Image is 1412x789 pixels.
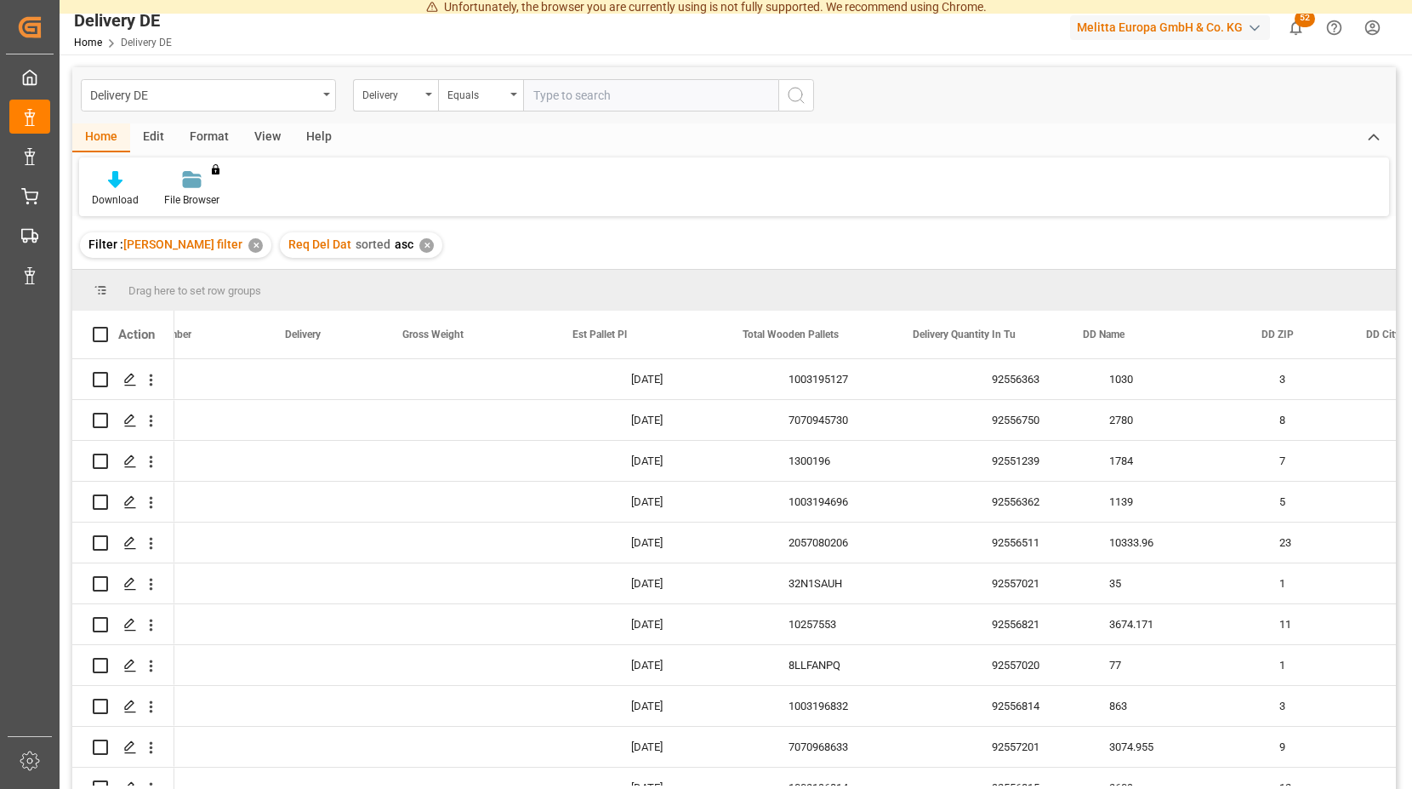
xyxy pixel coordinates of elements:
[72,400,174,441] div: Press SPACE to select this row.
[523,79,778,111] input: Type to search
[1277,9,1315,47] button: show 52 new notifications
[1089,645,1259,685] div: 77
[74,37,102,49] a: Home
[971,359,1089,399] div: 92556363
[248,238,263,253] div: ✕
[118,327,155,342] div: Action
[1261,329,1294,340] span: DD ZIP
[242,123,293,152] div: View
[123,237,242,251] span: [PERSON_NAME] filter
[768,523,971,563] div: 2057080206
[768,400,971,440] div: 7070945730
[395,237,413,251] span: asc
[611,604,768,644] div: [DATE]
[971,523,1089,563] div: 92556511
[1315,9,1353,47] button: Help Center
[971,727,1089,767] div: 92557201
[90,83,317,105] div: Delivery DE
[611,482,768,522] div: [DATE]
[293,123,344,152] div: Help
[1089,359,1259,399] div: 1030
[971,686,1089,726] div: 92556814
[74,8,172,33] div: Delivery DE
[285,329,321,340] span: Delivery
[402,329,464,340] span: Gross Weight
[1089,441,1259,481] div: 1784
[743,329,839,340] span: Total Wooden Pallets
[88,237,123,251] span: Filter :
[438,79,523,111] button: open menu
[1089,482,1259,522] div: 1139
[1089,604,1259,644] div: 3674.171
[768,645,971,685] div: 8LLFANPQ
[72,604,174,645] div: Press SPACE to select this row.
[353,79,438,111] button: open menu
[72,441,174,482] div: Press SPACE to select this row.
[92,192,139,208] div: Download
[768,604,971,644] div: 10257553
[128,284,261,297] span: Drag here to set row groups
[572,329,627,340] span: Est Pallet Pl
[1089,727,1259,767] div: 3074.955
[1089,400,1259,440] div: 2780
[447,83,505,103] div: Equals
[72,523,174,563] div: Press SPACE to select this row.
[356,237,390,251] span: sorted
[971,645,1089,685] div: 92557020
[971,604,1089,644] div: 92556821
[288,237,351,251] span: Req Del Dat
[971,482,1089,522] div: 92556362
[1070,11,1277,43] button: Melitta Europa GmbH & Co. KG
[768,686,971,726] div: 1003196832
[72,645,174,686] div: Press SPACE to select this row.
[130,123,177,152] div: Edit
[611,400,768,440] div: [DATE]
[1089,563,1259,603] div: 35
[1295,10,1315,27] span: 52
[913,329,1016,340] span: Delivery Quantity In Tu
[419,238,434,253] div: ✕
[611,359,768,399] div: [DATE]
[778,79,814,111] button: search button
[768,563,971,603] div: 32N1SAUH
[81,79,336,111] button: open menu
[971,400,1089,440] div: 92556750
[72,686,174,727] div: Press SPACE to select this row.
[611,727,768,767] div: [DATE]
[72,727,174,768] div: Press SPACE to select this row.
[971,441,1089,481] div: 92551239
[611,645,768,685] div: [DATE]
[768,359,971,399] div: 1003195127
[1083,329,1124,340] span: DD Name
[72,359,174,400] div: Press SPACE to select this row.
[1070,15,1270,40] div: Melitta Europa GmbH & Co. KG
[768,482,971,522] div: 1003194696
[362,83,420,103] div: Delivery
[72,482,174,523] div: Press SPACE to select this row.
[611,686,768,726] div: [DATE]
[72,123,130,152] div: Home
[177,123,242,152] div: Format
[971,563,1089,603] div: 92557021
[768,441,971,481] div: 1300196
[768,727,971,767] div: 7070968633
[1366,329,1400,340] span: DD City
[72,563,174,604] div: Press SPACE to select this row.
[611,441,768,481] div: [DATE]
[1089,523,1259,563] div: 10333.96
[611,563,768,603] div: [DATE]
[611,523,768,563] div: [DATE]
[1089,686,1259,726] div: 863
